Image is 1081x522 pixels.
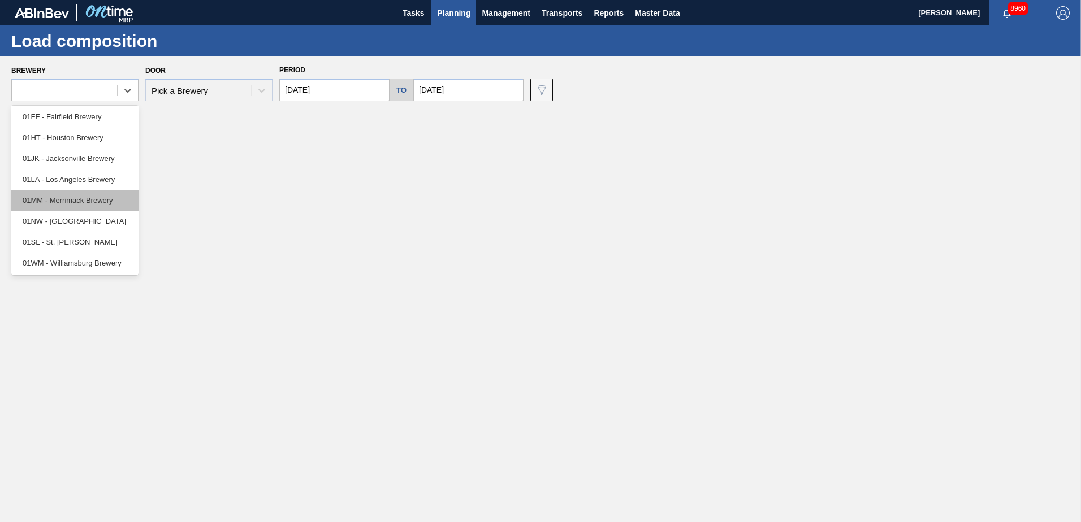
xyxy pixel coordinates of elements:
[437,6,470,20] span: Planning
[594,6,624,20] span: Reports
[635,6,680,20] span: Master Data
[1056,6,1070,20] img: Logout
[15,8,69,18] img: TNhmsLtSVTkK8tSr43FrP2fwEKptu5GPRR3wAAAABJRU5ErkJggg==
[11,190,139,211] div: 01MM - Merrimack Brewery
[482,6,530,20] span: Management
[11,211,139,232] div: 01NW - [GEOGRAPHIC_DATA]
[145,67,166,75] label: Door
[11,232,139,253] div: 01SL - St. [PERSON_NAME]
[413,79,524,101] input: mm/dd/yyyy
[11,253,139,273] div: 01WM - Williamsburg Brewery
[401,6,426,20] span: Tasks
[11,148,139,169] div: 01JK - Jacksonville Brewery
[279,79,390,101] input: mm/dd/yyyy
[11,67,46,75] label: Brewery
[396,86,407,94] h5: to
[11,106,139,127] div: 01FF - Fairfield Brewery
[1008,2,1028,15] span: 8960
[11,34,212,47] h1: Load composition
[989,5,1025,21] button: Notifications
[542,6,582,20] span: Transports
[530,79,553,101] button: icon-filter-gray
[11,127,139,148] div: 01HT - Houston Brewery
[279,66,305,74] span: Period
[11,169,139,190] div: 01LA - Los Angeles Brewery
[535,83,548,97] img: icon-filter-gray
